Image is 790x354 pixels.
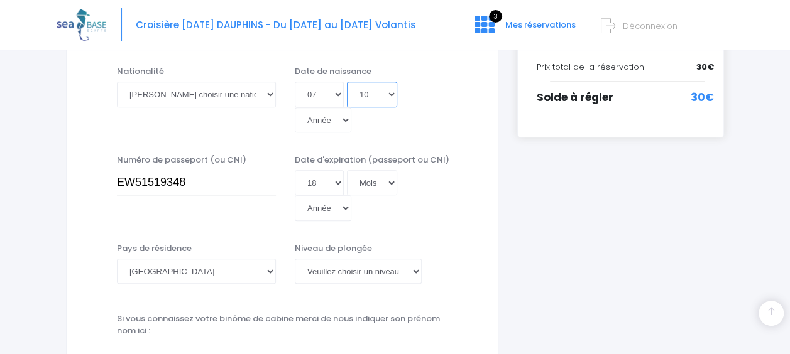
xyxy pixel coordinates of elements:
label: Numéro de passeport (ou CNI) [117,154,246,166]
label: Niveau de plongée [295,242,372,255]
span: Solde à régler [537,90,613,105]
a: 3 Mes réservations [464,23,583,35]
label: Date de naissance [295,65,371,78]
label: Nationalité [117,65,164,78]
span: 3 [489,10,502,23]
span: 30€ [696,61,714,73]
label: Pays de résidence [117,242,192,255]
label: Date d'expiration (passeport ou CNI) [295,154,449,166]
span: Prix total de la réservation [537,61,644,73]
label: Si vous connaissez votre binôme de cabine merci de nous indiquer son prénom nom ici : [117,313,454,337]
span: Déconnexion [623,20,678,32]
span: Mes réservations [505,19,576,31]
span: 30€ [691,90,714,106]
span: Croisière [DATE] DAUPHINS - Du [DATE] au [DATE] Volantis [136,18,416,31]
